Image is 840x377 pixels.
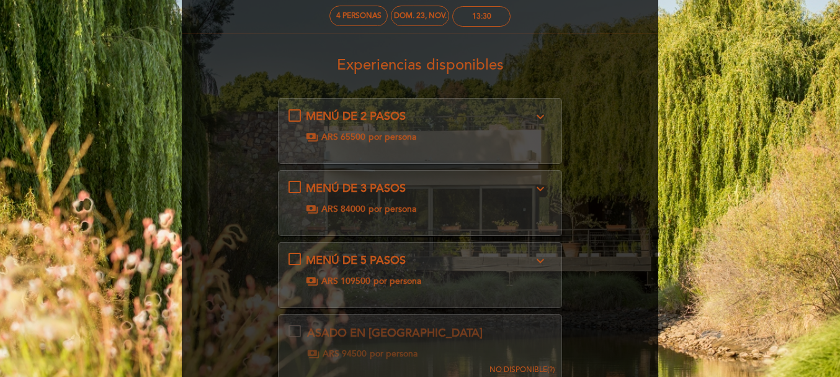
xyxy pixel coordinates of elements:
[306,253,406,267] span: MENÚ DE 5 PASOS
[489,365,547,375] span: NO DISPONIBLE
[472,12,491,21] div: 13:30
[288,181,552,216] md-checkbox: MENÚ DE 3 PASOS expand_more No incluye maridaje: Maridajes disponibles: Vinos Reserva ($21,200 AR...
[529,253,552,269] button: expand_more
[321,203,365,216] span: ARS 84000
[321,131,365,143] span: ARS 65500
[486,315,558,376] button: NO DISPONIBLE(?)
[306,109,406,123] span: MENÚ DE 2 PASOS
[394,11,447,20] div: dom. 23, nov.
[288,253,552,288] md-checkbox: MENÚ DE 5 PASOS expand_more Menú estacional selección de pasos elegidos por nuestro chef Celmira ...
[323,348,367,360] span: ARS 94500
[306,203,318,216] span: payments
[306,275,318,288] span: payments
[533,253,548,268] i: expand_more
[369,131,416,143] span: por persona
[336,11,382,20] span: 4 personas
[288,109,552,143] md-checkbox: MENÚ DE 2 PASOS expand_more No incluye maridaje: Maridajes disponibles: Vinos Reserva ($18,200 AR...
[321,275,370,288] span: ARS 109500
[307,325,483,342] div: ASADO EN [GEOGRAPHIC_DATA]
[306,181,406,195] span: MENÚ DE 3 PASOS
[337,56,504,74] span: Experiencias disponibles
[369,203,416,216] span: por persona
[370,348,418,360] span: por persona
[306,131,318,143] span: payments
[533,181,548,196] i: expand_more
[533,109,548,124] i: expand_more
[529,181,552,197] button: expand_more
[489,365,555,375] div: (?)
[529,109,552,125] button: expand_more
[307,348,319,360] span: payments
[373,275,421,288] span: por persona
